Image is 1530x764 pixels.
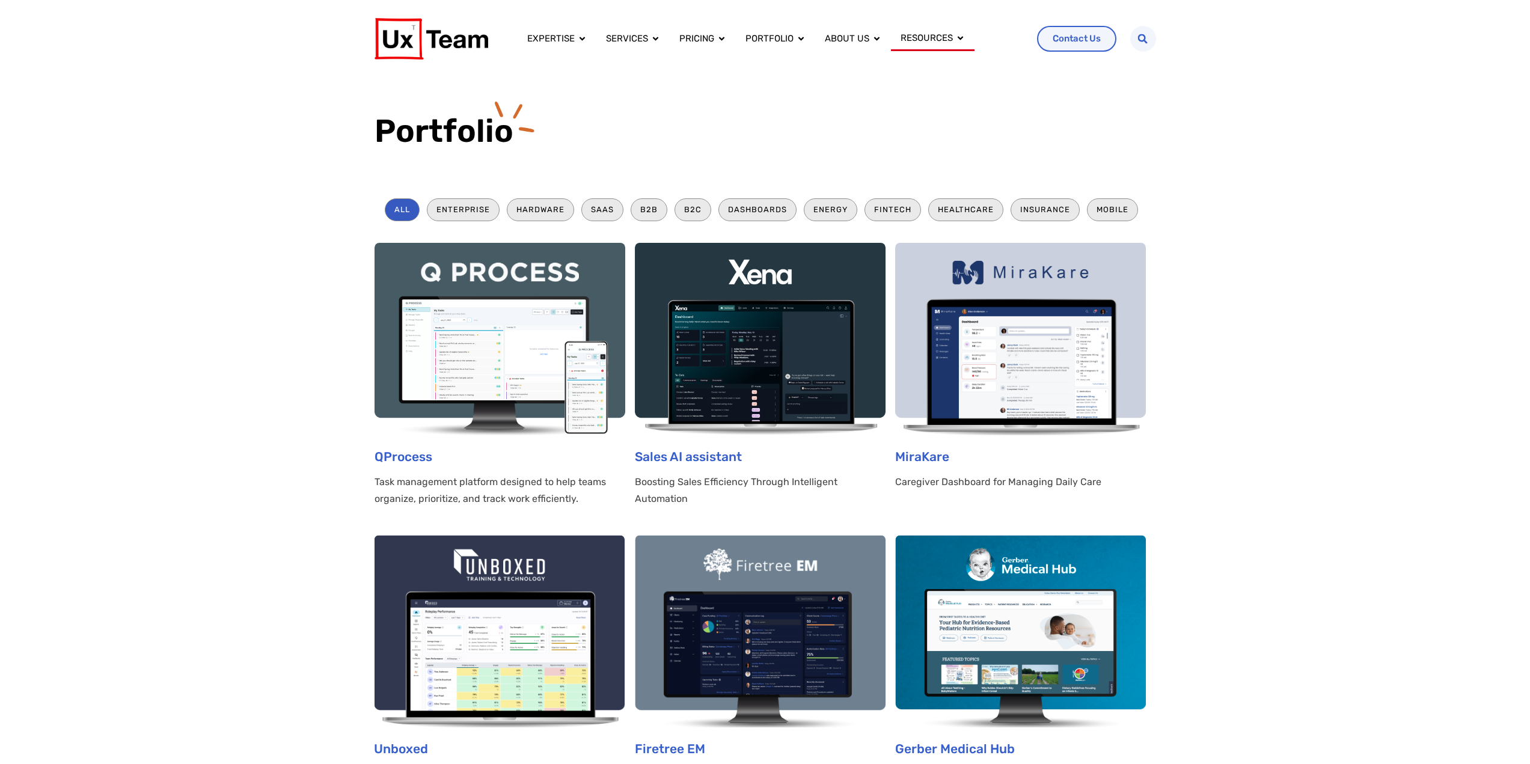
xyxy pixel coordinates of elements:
[895,449,949,464] a: MiraKare
[635,741,705,756] a: Firetree EM
[375,449,432,464] a: QProcess
[901,31,953,45] a: Resources
[895,474,1146,490] p: Caregiver Dashboard for Managing Daily Care
[427,198,500,221] li: Enterprise
[1087,198,1138,221] li: Mobile
[1037,26,1116,52] a: Contact Us
[679,32,714,46] a: Pricing
[635,474,886,507] p: Boosting Sales Efficiency Through Intelligent Automation
[895,535,1146,727] img: Gerber Portfolio on computer screen
[1011,198,1080,221] li: Insurance
[864,198,921,221] li: Fintech
[745,32,794,46] a: Portfolio
[581,198,623,221] li: SaaS
[507,198,574,221] li: Hardware
[635,243,886,435] img: Boosting Sales Efficiency Through Intelligent Automation
[527,32,575,46] a: Expertise
[825,32,869,46] a: About us
[718,198,797,221] li: Dashboards
[675,198,711,221] li: B2C
[518,26,1027,52] nav: Menu
[375,474,625,507] p: Task management platform designed to help teams organize, prioritize, and track work efficiently.
[375,243,625,435] img: Dashboard for a task management software
[895,741,1015,756] a: Gerber Medical Hub
[606,32,648,46] a: Services
[518,26,1027,52] div: Menu Toggle
[635,535,886,727] img: Firetree EM Client drug treatment software
[635,449,742,464] a: Sales AI assistant
[374,741,428,756] a: Unboxed
[804,198,857,221] li: Energy
[375,111,1156,150] h1: Portfolio
[895,243,1146,435] img: Caregiver Dashboard for Managing Daily Care
[631,198,667,221] li: B2B
[374,535,625,727] img: Management dashboard for AI-driven skill training
[928,198,1003,221] li: Healthcare
[1130,26,1156,52] div: Search
[375,18,488,60] img: UX Team Logo
[1053,34,1101,43] span: Contact Us
[385,198,420,221] li: All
